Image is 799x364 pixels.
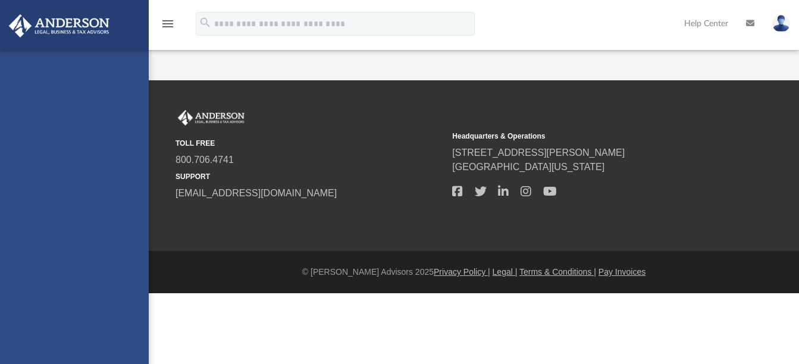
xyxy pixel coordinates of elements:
[176,155,234,165] a: 800.706.4741
[199,16,212,29] i: search
[434,267,490,277] a: Privacy Policy |
[452,148,625,158] a: [STREET_ADDRESS][PERSON_NAME]
[161,23,175,31] a: menu
[452,131,720,142] small: Headquarters & Operations
[5,14,113,37] img: Anderson Advisors Platinum Portal
[493,267,518,277] a: Legal |
[176,138,444,149] small: TOLL FREE
[599,267,646,277] a: Pay Invoices
[452,162,604,172] a: [GEOGRAPHIC_DATA][US_STATE]
[176,188,337,198] a: [EMAIL_ADDRESS][DOMAIN_NAME]
[161,17,175,31] i: menu
[176,110,247,125] img: Anderson Advisors Platinum Portal
[149,266,799,278] div: © [PERSON_NAME] Advisors 2025
[519,267,596,277] a: Terms & Conditions |
[772,15,790,32] img: User Pic
[176,171,444,182] small: SUPPORT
